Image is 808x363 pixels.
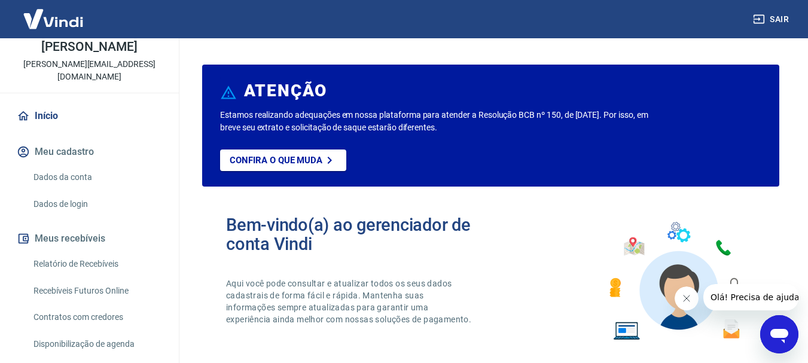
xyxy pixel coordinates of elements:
[29,192,164,216] a: Dados de login
[226,277,474,325] p: Aqui você pode consultar e atualizar todos os seus dados cadastrais de forma fácil e rápida. Mant...
[230,155,322,166] p: Confira o que muda
[226,215,491,254] h2: Bem-vindo(a) ao gerenciador de conta Vindi
[220,150,346,171] a: Confira o que muda
[41,41,137,53] p: [PERSON_NAME]
[760,315,798,353] iframe: Botão para abrir a janela de mensagens
[29,332,164,356] a: Disponibilização de agenda
[29,252,164,276] a: Relatório de Recebíveis
[751,8,794,30] button: Sair
[29,279,164,303] a: Recebíveis Futuros Online
[244,85,327,97] h6: ATENÇÃO
[14,1,92,37] img: Vindi
[14,225,164,252] button: Meus recebíveis
[599,215,755,347] img: Imagem de um avatar masculino com diversos icones exemplificando as funcionalidades do gerenciado...
[675,286,699,310] iframe: Fechar mensagem
[220,109,653,134] p: Estamos realizando adequações em nossa plataforma para atender a Resolução BCB nº 150, de [DATE]....
[14,139,164,165] button: Meu cadastro
[14,103,164,129] a: Início
[7,8,100,18] span: Olá! Precisa de ajuda?
[703,284,798,310] iframe: Mensagem da empresa
[29,305,164,330] a: Contratos com credores
[10,58,169,83] p: [PERSON_NAME][EMAIL_ADDRESS][DOMAIN_NAME]
[29,165,164,190] a: Dados da conta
